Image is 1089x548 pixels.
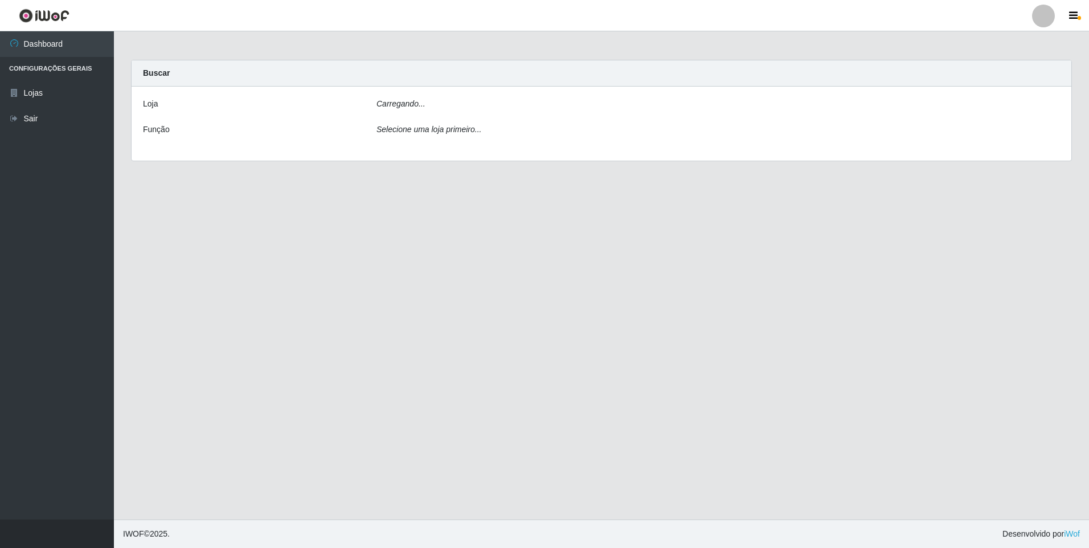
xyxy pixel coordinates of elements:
i: Selecione uma loja primeiro... [376,125,481,134]
label: Loja [143,98,158,110]
span: © 2025 . [123,528,170,540]
img: CoreUI Logo [19,9,69,23]
span: Desenvolvido por [1002,528,1080,540]
span: IWOF [123,529,144,538]
strong: Buscar [143,68,170,77]
i: Carregando... [376,99,425,108]
a: iWof [1064,529,1080,538]
label: Função [143,124,170,136]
